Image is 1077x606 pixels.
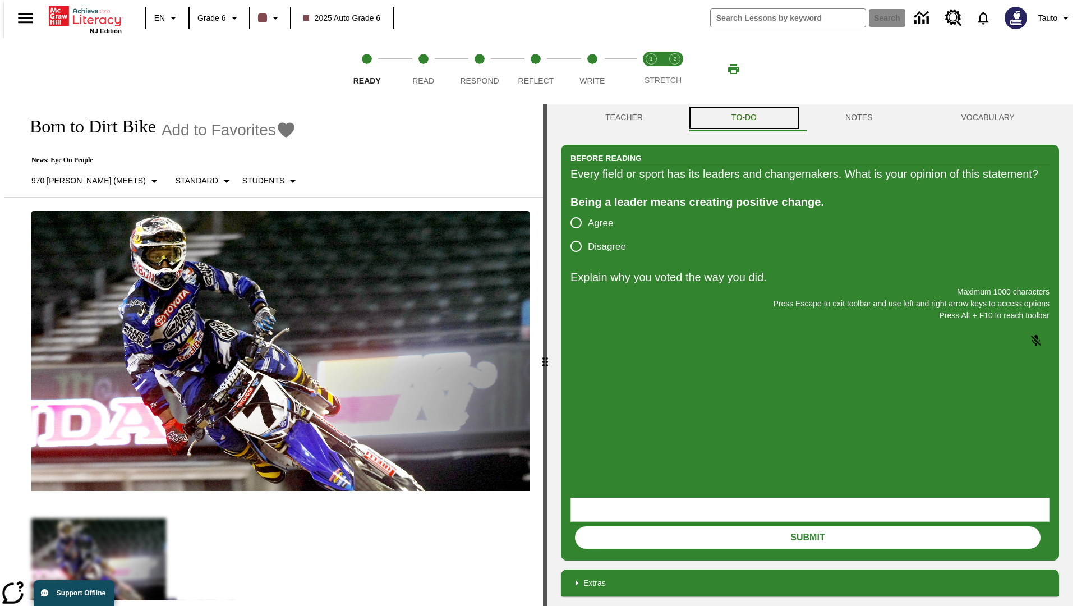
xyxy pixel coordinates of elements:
[31,211,530,492] img: Motocross racer James Stewart flies through the air on his dirt bike.
[171,171,238,191] button: Scaffolds, Standard
[579,76,605,85] span: Write
[162,120,296,140] button: Add to Favorites - Born to Dirt Bike
[18,156,304,164] p: News: Eye On People
[570,165,1050,183] div: Every field or sport has its leaders and changemakers. What is your opinion of this statement?
[547,104,1073,606] div: activity
[998,3,1034,33] button: Select a new avatar
[575,526,1041,549] button: Submit
[503,38,568,100] button: Reflect step 4 of 5
[4,9,164,19] body: Explain why you voted the way you did. Maximum 1000 characters Press Alt + F10 to reach toolbar P...
[334,38,399,100] button: Ready step 1 of 5
[570,298,1050,310] p: Press Escape to exit toolbar and use left and right arrow keys to access options
[659,38,691,100] button: Stretch Respond step 2 of 2
[353,76,381,85] span: Ready
[938,3,969,33] a: Resource Center, Will open in new tab
[31,175,146,187] p: 970 [PERSON_NAME] (Meets)
[570,310,1050,322] p: Press Alt + F10 to reach toolbar
[560,38,625,100] button: Write step 5 of 5
[197,12,226,24] span: Grade 6
[162,121,276,139] span: Add to Favorites
[570,152,642,164] h2: Before Reading
[303,12,381,24] span: 2025 Auto Grade 6
[57,589,105,597] span: Support Offline
[34,580,114,606] button: Support Offline
[9,2,42,35] button: Open side menu
[4,104,543,600] div: reading
[254,8,287,28] button: Class color is dark brown. Change class color
[447,38,512,100] button: Respond step 3 of 5
[687,104,801,131] button: TO-DO
[588,240,626,254] span: Disagree
[154,12,165,24] span: EN
[570,286,1050,298] p: Maximum 1000 characters
[543,104,547,606] div: Press Enter or Spacebar and then press right and left arrow keys to move the slider
[27,171,165,191] button: Select Lexile, 970 Lexile (Meets)
[588,216,613,231] span: Agree
[90,27,122,34] span: NJ Edition
[1005,7,1027,29] img: Avatar
[49,4,122,34] div: Home
[193,8,246,28] button: Grade: Grade 6, Select a grade
[570,193,1050,211] div: Being a leader means creating positive change.
[711,9,866,27] input: search field
[561,570,1059,596] div: Extras
[969,3,998,33] a: Notifications
[635,38,668,100] button: Stretch Read step 1 of 2
[917,104,1059,131] button: VOCABULARY
[176,175,218,187] p: Standard
[645,76,682,85] span: STRETCH
[650,56,652,62] text: 1
[1038,12,1057,24] span: Tauto
[460,76,499,85] span: Respond
[242,175,284,187] p: Students
[238,171,304,191] button: Select Student
[583,577,606,589] p: Extras
[561,104,1059,131] div: Instructional Panel Tabs
[908,3,938,34] a: Data Center
[673,56,676,62] text: 2
[801,104,917,131] button: NOTES
[1023,327,1050,354] button: Click to activate and allow voice recognition
[570,268,1050,286] p: Explain why you voted the way you did.
[1034,8,1077,28] button: Profile/Settings
[390,38,455,100] button: Read step 2 of 5
[149,8,185,28] button: Language: EN, Select a language
[18,116,156,137] h1: Born to Dirt Bike
[518,76,554,85] span: Reflect
[412,76,434,85] span: Read
[570,211,635,258] div: poll
[716,59,752,79] button: Print
[561,104,687,131] button: Teacher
